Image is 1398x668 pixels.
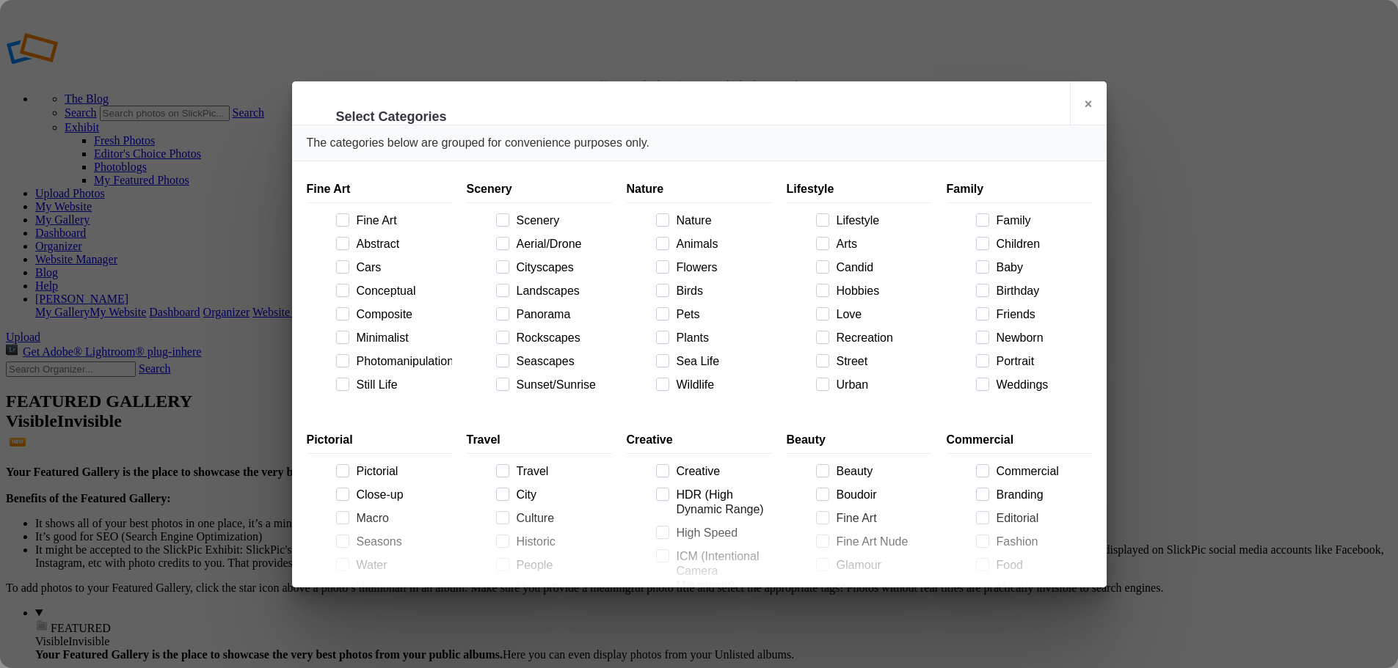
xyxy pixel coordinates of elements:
[511,558,612,573] span: People
[831,581,932,596] span: Maternity
[351,558,452,573] span: Water
[831,354,932,369] span: Street
[991,260,1092,275] span: Baby
[831,331,932,345] span: Recreation
[831,558,932,573] span: Glamour
[831,260,932,275] span: Candid
[831,378,932,392] span: Urban
[351,488,452,502] span: Close-up
[351,464,452,479] span: Pictorial
[671,331,772,345] span: Plants
[351,237,452,252] span: Abstract
[511,581,612,596] span: Urban Exploration
[991,237,1092,252] span: Children
[991,511,1092,526] span: Editorial
[292,125,1107,161] div: The categories below are grouped for convenience purposes only.
[1070,81,1107,125] a: ×
[947,427,1092,454] div: Commercial
[351,284,452,298] span: Conceptual
[351,213,452,228] span: Fine Art
[831,488,932,502] span: Boudoir
[787,176,932,203] div: Lifestyle
[627,176,772,203] div: Nature
[511,331,612,345] span: Rockscapes
[671,378,772,392] span: Wildlife
[351,511,452,526] span: Macro
[671,307,772,322] span: Pets
[671,213,772,228] span: Nature
[511,213,612,228] span: Scenery
[787,427,932,454] div: Beauty
[351,581,452,596] span: Underwater
[831,284,932,298] span: Hobbies
[351,378,452,392] span: Still Life
[307,427,452,454] div: Pictorial
[991,378,1092,392] span: Weddings
[671,526,772,540] span: High Speed
[991,284,1092,298] span: Birthday
[991,464,1092,479] span: Commercial
[671,284,772,298] span: Birds
[351,260,452,275] span: Cars
[511,535,612,549] span: Historic
[351,354,452,369] span: Photomanipulation
[511,237,612,252] span: Aerial/Drone
[511,511,612,526] span: Culture
[991,307,1092,322] span: Friends
[831,307,932,322] span: Love
[351,535,452,549] span: Seasons
[947,176,1092,203] div: Family
[511,284,612,298] span: Landscapes
[511,488,612,502] span: City
[831,213,932,228] span: Lifestyle
[511,354,612,369] span: Seascapes
[351,331,452,345] span: Minimalist
[511,464,612,479] span: Travel
[351,307,452,322] span: Composite
[671,237,772,252] span: Animals
[307,176,452,203] div: Fine Art
[991,354,1092,369] span: Portrait
[336,108,447,125] li: Select Categories
[831,237,932,252] span: Arts
[511,307,612,322] span: Panorama
[511,378,612,392] span: Sunset/Sunrise
[671,354,772,369] span: Sea Life
[831,511,932,526] span: Fine Art
[671,464,772,479] span: Creative
[671,549,772,593] span: ICM (Intentional Camera Movement)
[991,581,1092,596] span: Modeling
[671,260,772,275] span: Flowers
[467,427,612,454] div: Travel
[627,427,772,454] div: Creative
[511,260,612,275] span: Cityscapes
[671,488,772,517] span: HDR (High Dynamic Range)
[831,535,932,549] span: Fine Art Nude
[991,488,1092,502] span: Branding
[467,176,612,203] div: Scenery
[991,558,1092,573] span: Food
[991,535,1092,549] span: Fashion
[991,213,1092,228] span: Family
[991,331,1092,345] span: Newborn
[831,464,932,479] span: Beauty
